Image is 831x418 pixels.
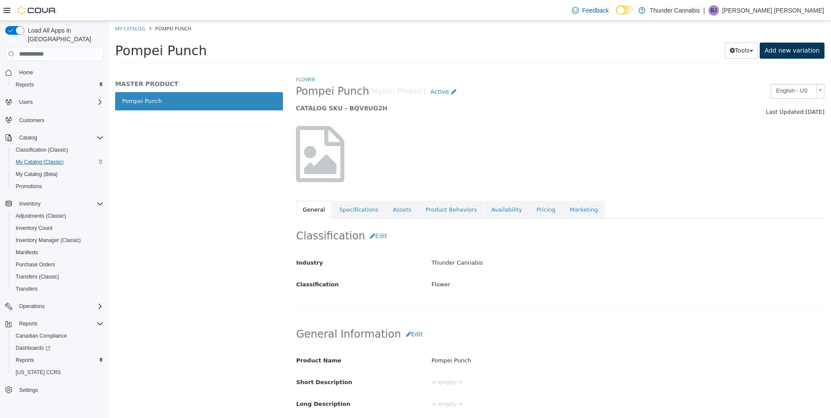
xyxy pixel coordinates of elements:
[2,384,107,396] button: Settings
[12,235,84,245] a: Inventory Manager (Classic)
[12,80,37,90] a: Reports
[310,180,375,198] a: Product Behaviors
[16,159,64,166] span: My Catalog (Classic)
[12,145,103,155] span: Classification (Classic)
[9,354,107,366] button: Reports
[12,259,59,270] a: Purchase Orders
[12,331,70,341] a: Canadian Compliance
[16,183,42,190] span: Promotions
[277,180,309,198] a: Assets
[260,67,317,74] small: [Master Product]
[454,180,496,198] a: Marketing
[12,169,61,179] a: My Catalog (Beta)
[9,342,107,354] a: Dashboards
[9,222,107,234] button: Inventory Count
[16,345,50,352] span: Dashboards
[256,207,283,223] button: Edit
[16,97,103,107] span: Users
[2,318,107,330] button: Reports
[697,88,716,94] span: [DATE]
[16,301,103,312] span: Operations
[12,367,64,378] a: [US_STATE] CCRS
[16,237,81,244] span: Inventory Manager (Classic)
[188,305,716,322] h2: General Information
[16,199,44,209] button: Inventory
[17,6,57,15] img: Cova
[376,180,420,198] a: Availability
[187,83,581,91] h5: CATALOG SKU - BQV8UG2H
[16,369,61,376] span: [US_STATE] CCRS
[12,235,103,245] span: Inventory Manager (Classic)
[16,67,37,78] a: Home
[12,157,103,167] span: My Catalog (Classic)
[650,5,700,16] p: Thunder Cannabis
[12,223,56,233] a: Inventory Count
[19,117,44,124] span: Customers
[16,285,37,292] span: Transfers
[16,67,103,78] span: Home
[12,181,103,192] span: Promotions
[9,168,107,180] button: My Catalog (Beta)
[12,157,67,167] a: My Catalog (Classic)
[16,318,103,329] span: Reports
[657,88,697,94] span: Last Updated:
[9,271,107,283] button: Transfers (Classic)
[16,133,40,143] button: Catalog
[12,211,103,221] span: Adjustments (Classic)
[316,256,722,272] div: Flower
[7,22,98,37] span: Pompei Punch
[616,6,634,15] input: Dark Mode
[16,171,58,178] span: My Catalog (Beta)
[9,246,107,259] button: Manifests
[16,273,59,280] span: Transfers (Classic)
[7,71,174,90] a: Pompei Punch
[12,145,72,155] a: Classification (Classic)
[316,376,722,391] div: < empty >
[16,225,53,232] span: Inventory Count
[16,261,55,268] span: Purchase Orders
[188,336,233,343] span: Product Name
[188,207,716,223] h2: Classification
[703,5,705,16] p: |
[19,134,37,141] span: Catalog
[12,80,103,90] span: Reports
[9,330,107,342] button: Canadian Compliance
[16,115,48,126] a: Customers
[16,81,34,88] span: Reports
[651,22,716,38] a: Add new variation
[16,249,38,256] span: Manifests
[16,301,48,312] button: Operations
[12,272,63,282] a: Transfers (Classic)
[12,223,103,233] span: Inventory Count
[2,132,107,144] button: Catalog
[224,180,277,198] a: Specifications
[187,55,206,62] a: Flower
[9,234,107,246] button: Inventory Manager (Classic)
[16,332,67,339] span: Canadian Compliance
[322,67,340,74] span: Active
[9,79,107,91] button: Reports
[16,385,103,395] span: Settings
[12,343,54,353] a: Dashboards
[12,247,103,258] span: Manifests
[2,113,107,126] button: Customers
[9,156,107,168] button: My Catalog (Classic)
[188,380,242,386] span: Long Description
[9,283,107,295] button: Transfers
[421,180,454,198] a: Pricing
[16,146,68,153] span: Classification (Classic)
[662,63,704,77] span: English - US
[16,199,103,209] span: Inventory
[12,169,103,179] span: My Catalog (Beta)
[9,144,107,156] button: Classification (Classic)
[708,5,719,16] div: Barbara Jimmy
[2,300,107,312] button: Operations
[12,331,103,341] span: Canadian Compliance
[12,355,37,365] a: Reports
[7,59,174,67] h5: MASTER PRODUCT
[582,6,609,15] span: Feedback
[16,212,66,219] span: Adjustments (Classic)
[316,235,722,250] div: Thunder Cannabis
[12,284,41,294] a: Transfers
[188,358,244,365] span: Short Description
